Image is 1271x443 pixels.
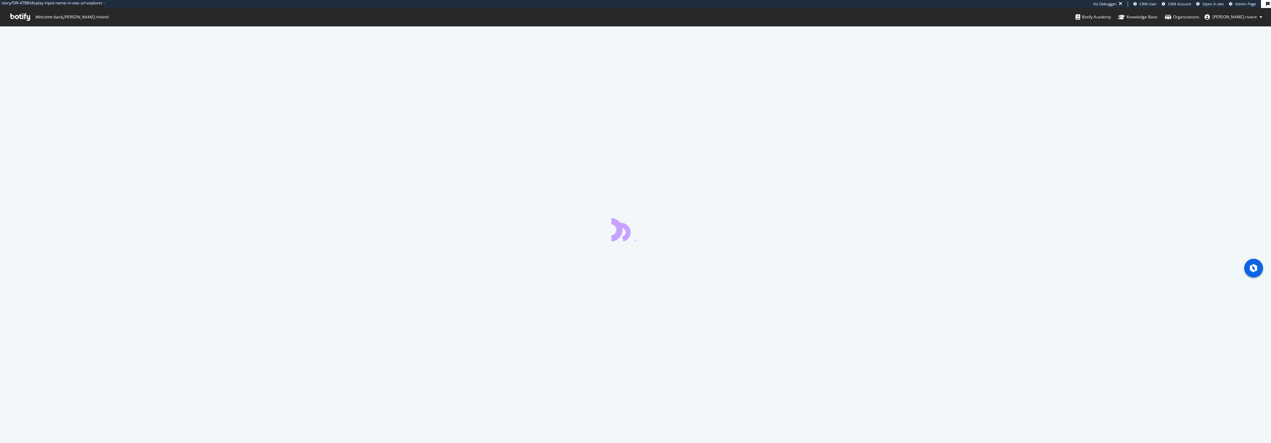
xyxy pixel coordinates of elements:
a: Botify Academy [1076,8,1111,26]
div: animation [611,217,660,241]
span: CRM Account [1168,1,1191,6]
span: CRM User [1140,1,1157,6]
a: CRM User [1133,1,1157,7]
a: CRM Account [1162,1,1191,7]
a: Knowledge Base [1118,8,1157,26]
div: Knowledge Base [1118,14,1157,20]
span: Admin Page [1235,1,1256,6]
div: Botify Academy [1076,14,1111,20]
a: Open in dev [1196,1,1224,7]
a: Organizations [1165,8,1199,26]
div: Organizations [1165,14,1199,20]
span: Welcome back, [PERSON_NAME].riviere ! [35,14,109,20]
a: Admin Page [1229,1,1256,7]
button: [PERSON_NAME].riviere [1199,12,1268,22]
div: Viz Debugger: [1093,1,1117,7]
span: emmanuel.riviere [1213,14,1257,20]
span: Open in dev [1203,1,1224,6]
